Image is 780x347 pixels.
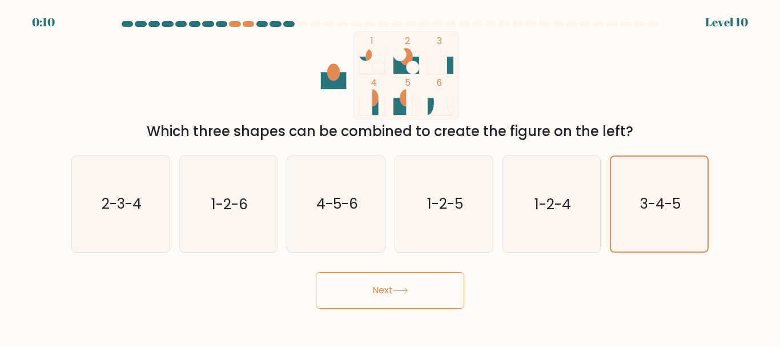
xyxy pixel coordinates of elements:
text: 3-4-5 [640,194,681,214]
text: 2-3-4 [102,194,142,214]
text: 1-2-6 [211,194,248,214]
text: 1-2-4 [534,194,571,214]
tspan: 2 [405,34,411,47]
text: 1-2-5 [427,194,463,214]
tspan: 6 [437,76,442,89]
button: Next [316,272,464,309]
text: 4-5-6 [316,194,358,214]
div: 0:10 [32,14,55,31]
tspan: 1 [371,34,374,47]
tspan: 3 [437,34,442,47]
tspan: 4 [371,76,377,89]
tspan: 5 [405,76,411,89]
div: Which three shapes can be combined to create the figure on the left? [78,121,702,142]
div: Level 10 [705,14,748,31]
